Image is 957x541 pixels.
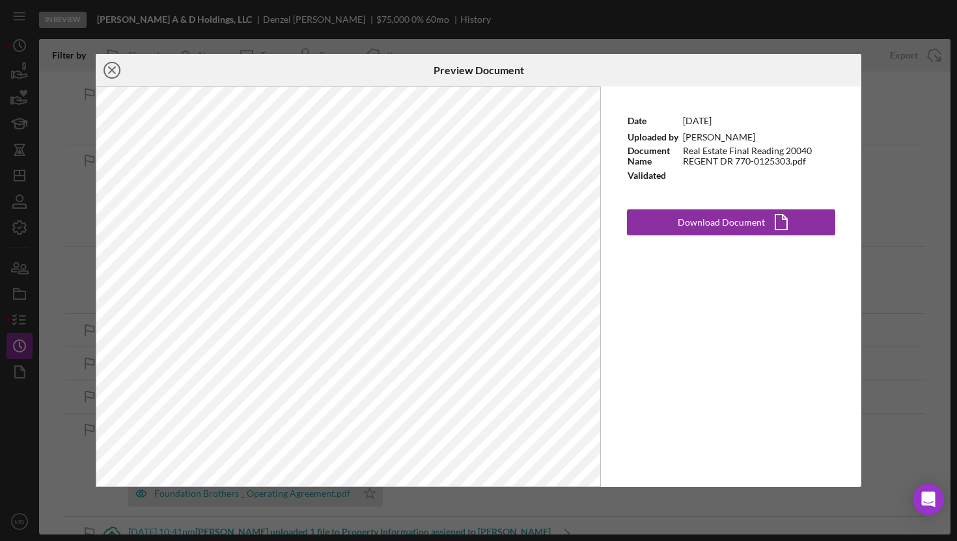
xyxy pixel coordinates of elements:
h6: Preview Document [434,64,524,76]
div: Download Document [678,209,765,235]
div: Open Intercom Messenger [913,484,944,515]
b: Validated [628,170,666,181]
td: [DATE] [682,112,835,129]
b: Date [628,115,646,126]
b: Document Name [628,145,670,166]
td: Real Estate Final Reading 20040 REGENT DR 770-0125303.pdf [682,145,835,167]
button: Download Document [627,209,835,235]
td: [PERSON_NAME] [682,129,835,145]
b: Uploaded by [628,131,678,142]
